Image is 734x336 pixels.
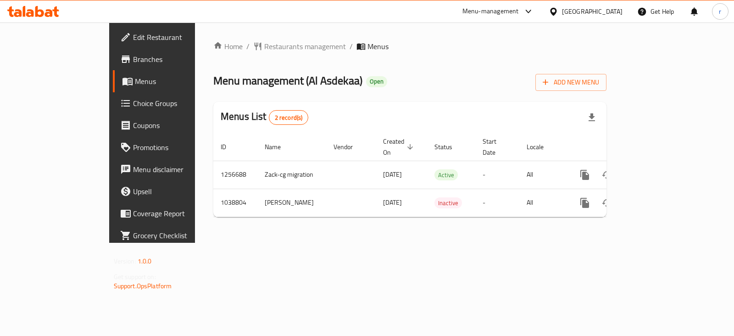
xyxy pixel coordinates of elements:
span: Menu disclaimer [133,164,224,175]
a: Coverage Report [113,202,232,224]
td: Zack-cg migration [257,161,326,189]
a: Choice Groups [113,92,232,114]
span: Coupons [133,120,224,131]
a: Promotions [113,136,232,158]
span: Name [265,141,293,152]
h2: Menus List [221,110,308,125]
td: 1256688 [213,161,257,189]
span: Branches [133,54,224,65]
a: Restaurants management [253,41,346,52]
button: more [574,192,596,214]
a: Menus [113,70,232,92]
span: 1.0.0 [138,255,152,267]
div: Menu-management [462,6,519,17]
span: 2 record(s) [269,113,308,122]
span: Status [434,141,464,152]
span: [DATE] [383,196,402,208]
span: Add New Menu [543,77,599,88]
span: Promotions [133,142,224,153]
span: Inactive [434,198,462,208]
div: Total records count [269,110,309,125]
a: Edit Restaurant [113,26,232,48]
button: Change Status [596,192,618,214]
td: 1038804 [213,189,257,217]
td: [PERSON_NAME] [257,189,326,217]
td: All [519,189,567,217]
span: [DATE] [383,168,402,180]
span: Start Date [483,136,508,158]
span: Menus [367,41,389,52]
span: r [719,6,721,17]
span: Created On [383,136,416,158]
th: Actions [567,133,669,161]
td: - [475,189,519,217]
div: Open [366,76,387,87]
a: Branches [113,48,232,70]
a: Grocery Checklist [113,224,232,246]
td: - [475,161,519,189]
table: enhanced table [213,133,669,217]
a: Menu disclaimer [113,158,232,180]
span: Edit Restaurant [133,32,224,43]
span: Upsell [133,186,224,197]
li: / [350,41,353,52]
li: / [246,41,250,52]
span: Open [366,78,387,85]
span: Grocery Checklist [133,230,224,241]
button: Change Status [596,164,618,186]
span: Version: [114,255,136,267]
button: Add New Menu [535,74,606,91]
div: Inactive [434,197,462,208]
td: All [519,161,567,189]
div: [GEOGRAPHIC_DATA] [562,6,623,17]
span: Get support on: [114,271,156,283]
span: Locale [527,141,556,152]
span: Restaurants management [264,41,346,52]
nav: breadcrumb [213,41,606,52]
a: Support.OpsPlatform [114,280,172,292]
span: Choice Groups [133,98,224,109]
a: Coupons [113,114,232,136]
span: ID [221,141,238,152]
div: Export file [581,106,603,129]
button: more [574,164,596,186]
a: Upsell [113,180,232,202]
div: Active [434,169,458,180]
span: Menu management ( Al Asdekaa ) [213,70,362,91]
span: Active [434,170,458,180]
span: Coverage Report [133,208,224,219]
span: Vendor [334,141,365,152]
span: Menus [135,76,224,87]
